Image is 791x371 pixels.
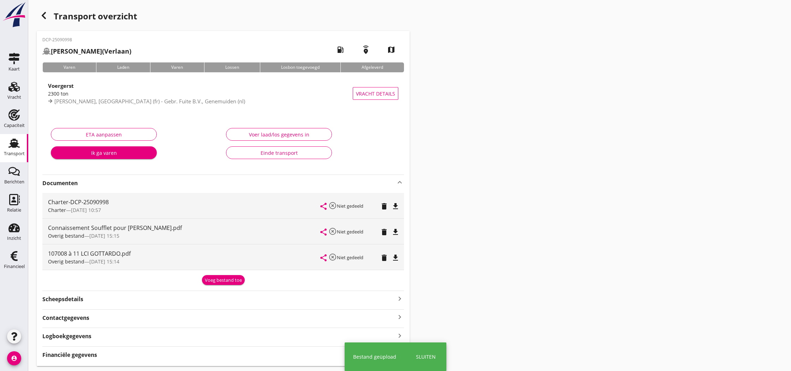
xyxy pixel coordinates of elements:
strong: Logboekgegevens [42,332,91,340]
div: Transport overzicht [37,8,410,25]
button: Voer laad/los gegevens in [226,128,332,141]
div: Vracht [7,95,21,99]
i: highlight_off [328,201,337,210]
small: Niet gedeeld [337,203,363,209]
i: share [319,202,328,211]
div: Berichten [4,180,24,184]
i: highlight_off [328,253,337,261]
i: emergency_share [356,40,376,60]
i: file_download [391,228,400,236]
div: Voeg bestand toe [205,277,242,284]
div: Financieel [4,264,25,269]
i: highlight_off [328,227,337,236]
span: [DATE] 10:57 [71,207,101,213]
div: Capaciteit [4,123,25,128]
div: Connaissement Soufflet pour [PERSON_NAME].pdf [48,224,321,232]
button: Vracht details [353,87,398,100]
div: Inzicht [7,236,21,241]
div: Lossen [204,62,260,72]
span: Vracht details [356,90,395,97]
div: Relatie [7,208,21,212]
i: delete [380,228,388,236]
strong: Contactgegevens [42,314,89,322]
button: Voeg bestand toe [202,275,245,285]
i: share [319,254,328,262]
div: — [48,206,321,214]
div: Afgeleverd [340,62,404,72]
strong: Scheepsdetails [42,295,83,303]
span: Overig bestand [48,258,84,265]
strong: Voergerst [48,82,74,89]
div: Losbon toegevoegd [260,62,340,72]
div: Ik ga varen [56,149,151,157]
div: Transport [4,151,25,156]
div: Einde transport [232,149,326,157]
small: Niet gedeeld [337,229,363,235]
div: Sluiten [416,353,436,360]
img: logo-small.a267ee39.svg [1,2,27,28]
i: keyboard_arrow_right [395,294,404,303]
div: 107008 à 11 LCI GOTTARDO.pdf [48,249,321,258]
i: share [319,228,328,236]
div: — [48,232,321,239]
i: delete [380,254,388,262]
span: [DATE] 15:15 [89,232,119,239]
div: ETA aanpassen [57,131,151,138]
button: Sluiten [414,351,438,363]
span: [DATE] 15:14 [89,258,119,265]
i: keyboard_arrow_right [395,312,404,322]
div: Voer laad/los gegevens in [232,131,326,138]
i: delete [380,202,388,211]
i: file_download [391,202,400,211]
strong: Financiële gegevens [42,351,97,359]
div: Varen [42,62,96,72]
small: Niet gedeeld [337,254,363,261]
div: Bestand geüpload [353,353,396,360]
div: 2300 ton [48,90,353,97]
div: Charter-DCP-25090998 [48,198,321,206]
strong: Documenten [42,179,395,187]
div: Varen [150,62,204,72]
button: ETA aanpassen [51,128,157,141]
div: — [48,258,321,265]
div: Laden [96,62,150,72]
h2: (Verlaan) [42,47,131,56]
span: [PERSON_NAME], [GEOGRAPHIC_DATA] (fr) - Gebr. Fuite B.V., Genemuiden (nl) [54,98,245,105]
span: Charter [48,207,66,213]
i: map [381,40,401,60]
i: keyboard_arrow_right [395,331,404,340]
p: DCP-25090998 [42,37,131,43]
a: Voergerst2300 ton[PERSON_NAME], [GEOGRAPHIC_DATA] (fr) - Gebr. Fuite B.V., Genemuiden (nl)Vracht ... [42,78,404,109]
button: Einde transport [226,146,332,159]
i: file_download [391,254,400,262]
i: account_circle [7,351,21,365]
button: Ik ga varen [51,146,157,159]
span: Overig bestand [48,232,84,239]
div: Kaart [8,67,20,71]
strong: [PERSON_NAME] [51,47,102,55]
i: keyboard_arrow_up [395,178,404,187]
i: local_gas_station [331,40,350,60]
